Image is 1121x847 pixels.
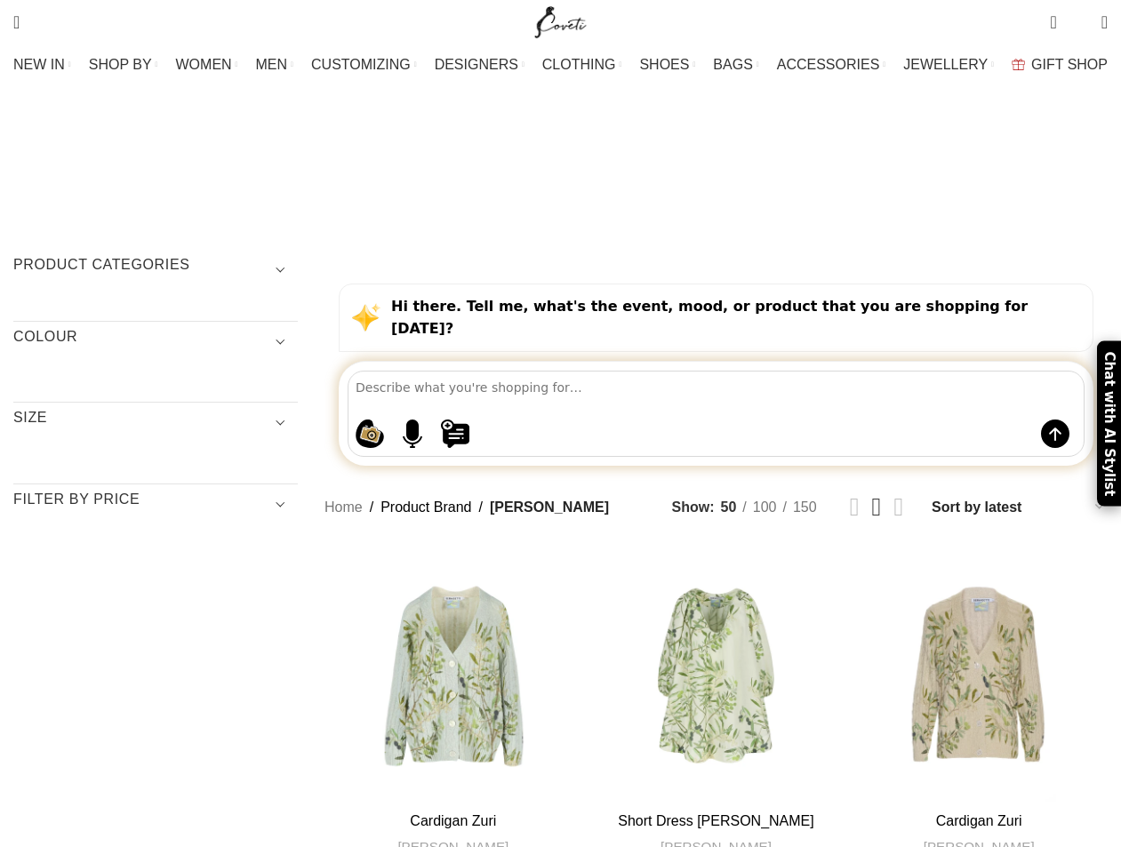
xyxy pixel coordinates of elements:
[13,490,298,520] h3: Filter by price
[311,56,411,73] span: CUSTOMIZING
[1052,9,1065,22] span: 0
[4,47,1117,83] div: Main navigation
[1070,4,1088,40] div: My Wishlist
[1012,47,1108,83] a: GIFT SHOP
[89,56,152,73] span: SHOP BY
[13,327,298,357] h3: COLOUR
[13,408,298,438] h3: SIZE
[639,56,689,73] span: SHOES
[936,813,1022,828] a: Cardigan Zuri
[903,56,988,73] span: JEWELLERY
[713,56,752,73] span: BAGS
[4,4,28,40] a: Search
[542,56,616,73] span: CLOTHING
[256,47,293,83] a: MEN
[324,547,582,804] a: Cardigan Zuri
[1012,59,1025,70] img: GiftBag
[639,47,695,83] a: SHOES
[13,56,65,73] span: NEW IN
[89,47,158,83] a: SHOP BY
[435,47,524,83] a: DESIGNERS
[777,47,886,83] a: ACCESSORIES
[850,547,1108,804] a: Cardigan Zuri
[1074,18,1087,31] span: 0
[713,47,758,83] a: BAGS
[176,56,232,73] span: WOMEN
[410,813,496,828] a: Cardigan Zuri
[903,47,994,83] a: JEWELLERY
[618,813,814,828] a: Short Dress [PERSON_NAME]
[777,56,880,73] span: ACCESSORIES
[435,56,518,73] span: DESIGNERS
[176,47,238,83] a: WOMEN
[531,13,590,28] a: Site logo
[13,47,71,83] a: NEW IN
[588,547,845,804] a: Short Dress Georgette
[13,255,298,285] h3: Product categories
[1031,56,1108,73] span: GIFT SHOP
[256,56,288,73] span: MEN
[542,47,622,83] a: CLOTHING
[311,47,417,83] a: CUSTOMIZING
[1041,4,1065,40] a: 0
